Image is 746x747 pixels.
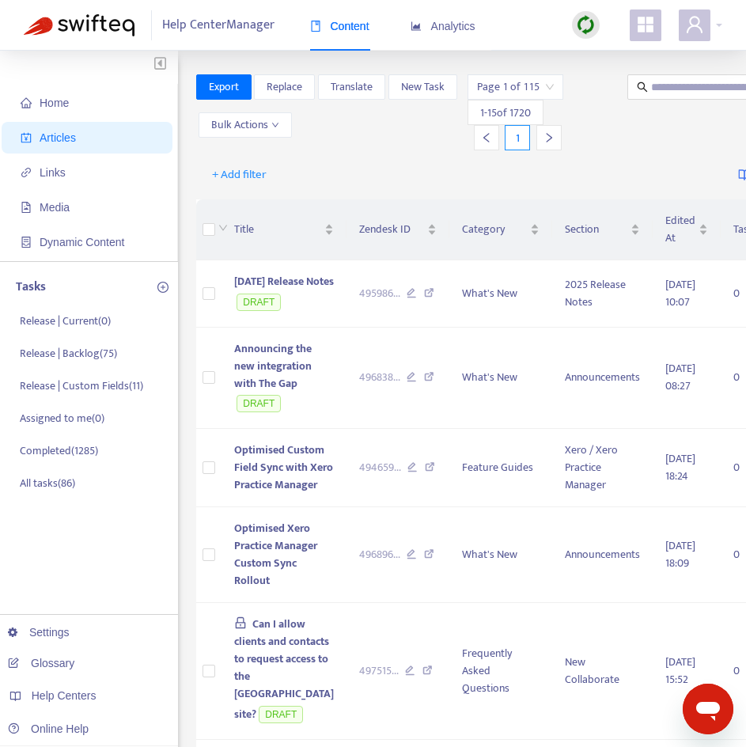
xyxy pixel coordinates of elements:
span: home [21,97,32,108]
img: Swifteq [24,14,134,36]
span: Bulk Actions [211,116,279,134]
th: Section [552,199,653,260]
span: [DATE] 08:27 [665,359,695,395]
button: + Add filter [200,162,278,188]
img: sync.dc5367851b00ba804db3.png [576,15,596,35]
span: Help Centers [32,689,97,702]
span: 496838 ... [359,369,400,386]
a: Online Help [8,722,89,735]
span: Can I allow clients and contacts to request access to the [GEOGRAPHIC_DATA] site? [234,615,334,723]
p: Assigned to me ( 0 ) [20,410,104,427]
a: Settings [8,626,70,639]
span: DRAFT [237,294,281,311]
span: Media [40,201,70,214]
span: left [481,132,492,143]
td: What's New [449,328,552,430]
span: Content [310,20,369,32]
button: Bulk Actionsdown [199,112,292,138]
td: What's New [449,260,552,328]
span: search [637,82,648,93]
span: Title [234,221,321,238]
span: link [21,167,32,178]
span: lock [234,616,247,629]
span: DRAFT [237,395,281,412]
th: Category [449,199,552,260]
span: Announcing the new integration with The Gap [234,339,312,392]
div: 1 [505,125,530,150]
td: Xero / Xero Practice Manager [552,429,653,507]
span: Export [209,78,239,96]
span: 497515 ... [359,662,399,680]
span: [DATE] 18:24 [665,449,695,485]
span: down [271,121,279,129]
th: Zendesk ID [346,199,450,260]
td: Announcements [552,507,653,603]
span: book [310,21,321,32]
span: Home [40,97,69,109]
button: Export [196,74,252,100]
td: Frequently Asked Questions [449,603,552,740]
span: 496896 ... [359,546,400,563]
span: [DATE] Release Notes [234,272,334,290]
span: DRAFT [259,706,303,723]
p: Completed ( 1285 ) [20,442,98,459]
span: Category [462,221,527,238]
td: New Collaborate [552,603,653,740]
button: Replace [254,74,315,100]
span: user [685,15,704,34]
p: Release | Backlog ( 75 ) [20,345,117,362]
span: account-book [21,132,32,143]
p: Tasks [16,278,46,297]
th: Edited At [653,199,721,260]
span: Articles [40,131,76,144]
span: 1 - 15 of 1720 [480,104,531,121]
span: 494659 ... [359,459,401,476]
span: Translate [331,78,373,96]
span: Section [565,221,627,238]
span: Help Center Manager [162,10,275,40]
span: [DATE] 15:52 [665,653,695,688]
span: New Task [401,78,445,96]
span: container [21,237,32,248]
td: Feature Guides [449,429,552,507]
td: 2025 Release Notes [552,260,653,328]
p: Release | Custom Fields ( 11 ) [20,377,143,394]
span: area-chart [411,21,422,32]
th: Title [222,199,346,260]
td: Announcements [552,328,653,430]
span: Edited At [665,212,695,247]
span: [DATE] 10:07 [665,275,695,311]
span: Analytics [411,20,475,32]
span: Zendesk ID [359,221,425,238]
span: 495986 ... [359,285,400,302]
td: What's New [449,507,552,603]
span: [DATE] 18:09 [665,537,695,572]
span: Links [40,166,66,179]
span: Replace [267,78,302,96]
iframe: Button to launch messaging window [683,684,733,734]
span: down [218,223,228,233]
span: Optimised Xero Practice Manager Custom Sync Rollout [234,519,317,590]
span: right [543,132,555,143]
button: Translate [318,74,385,100]
p: Release | Current ( 0 ) [20,313,111,329]
span: Dynamic Content [40,236,124,248]
span: appstore [636,15,655,34]
span: + Add filter [212,165,267,184]
span: Optimised Custom Field Sync with Xero Practice Manager [234,441,333,494]
span: file-image [21,202,32,213]
button: New Task [388,74,457,100]
span: plus-circle [157,282,169,293]
a: Glossary [8,657,74,669]
p: All tasks ( 86 ) [20,475,75,491]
